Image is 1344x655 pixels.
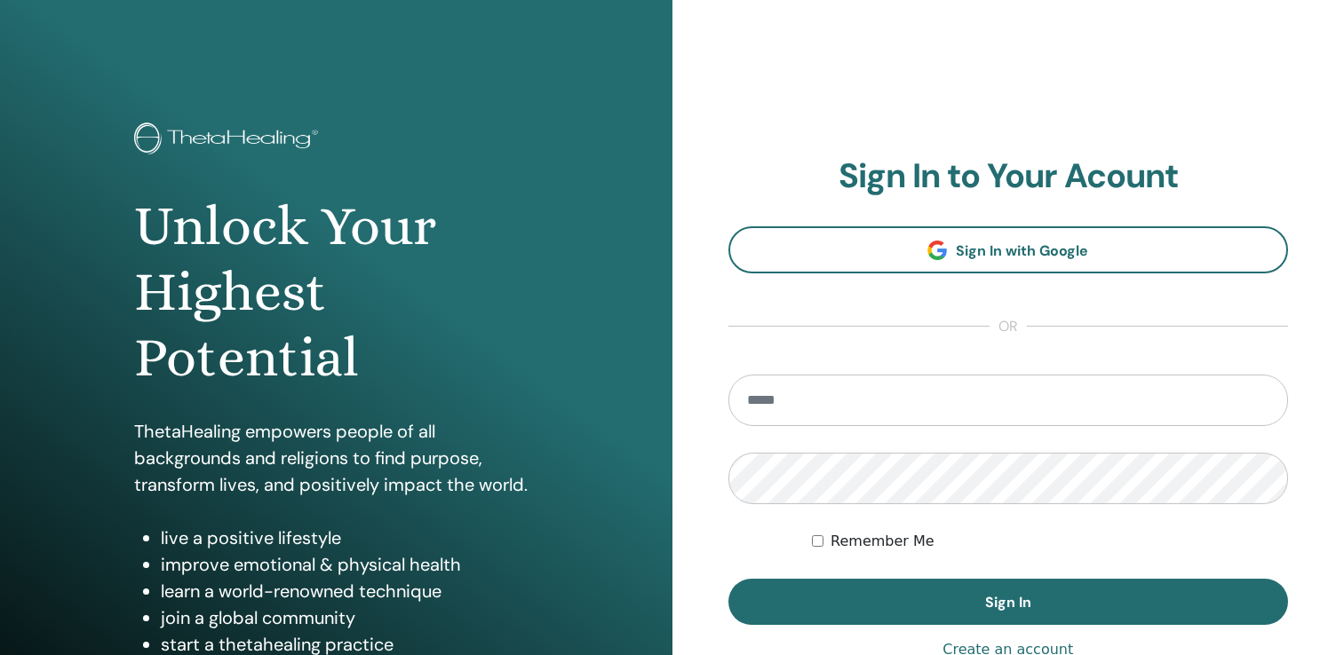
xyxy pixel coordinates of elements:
[161,525,537,551] li: live a positive lifestyle
[728,156,1289,197] h2: Sign In to Your Acount
[728,226,1289,273] a: Sign In with Google
[161,578,537,604] li: learn a world-renowned technique
[831,531,934,552] label: Remember Me
[956,241,1088,260] span: Sign In with Google
[161,604,537,631] li: join a global community
[134,193,537,391] h1: Unlock Your Highest Potential
[728,579,1289,625] button: Sign In
[812,531,1288,552] div: Keep me authenticated indefinitely or until I manually logout
[985,593,1031,612] span: Sign In
[161,551,537,578] li: improve emotional & physical health
[134,418,537,498] p: ThetaHealing empowers people of all backgrounds and religions to find purpose, transform lives, a...
[990,316,1027,337] span: or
